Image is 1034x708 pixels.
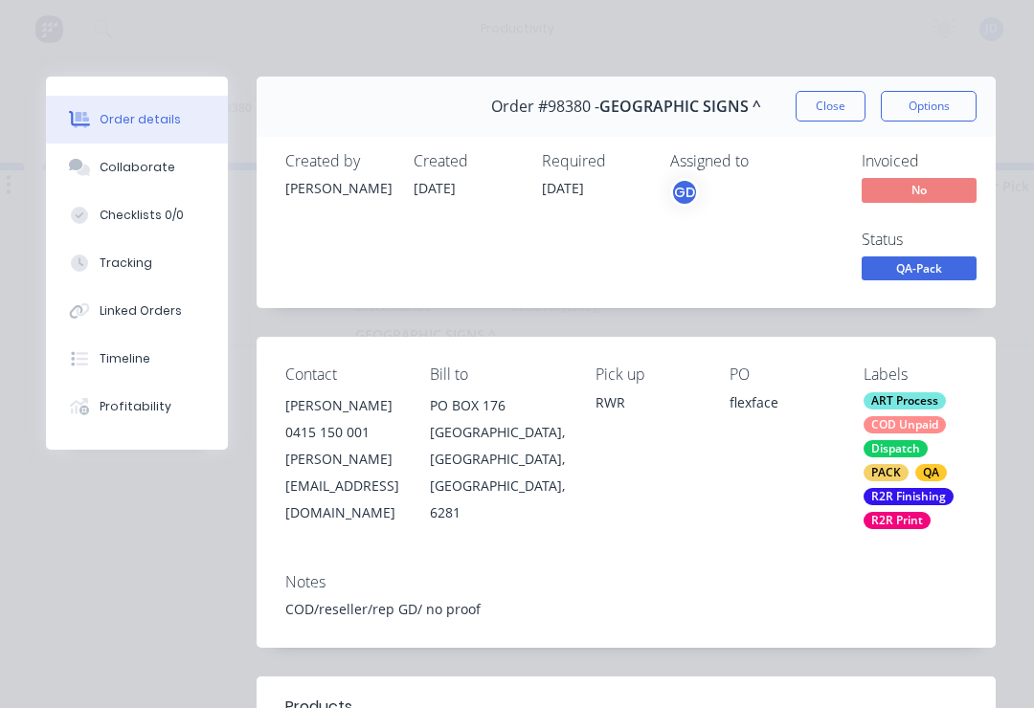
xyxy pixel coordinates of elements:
[864,365,967,384] div: Labels
[596,365,699,384] div: Pick up
[542,179,584,197] span: [DATE]
[670,178,699,207] button: GD
[46,239,228,287] button: Tracking
[100,111,181,128] div: Order details
[100,159,175,176] div: Collaborate
[796,91,865,122] button: Close
[430,419,565,526] div: [GEOGRAPHIC_DATA], [GEOGRAPHIC_DATA], [GEOGRAPHIC_DATA], 6281
[881,91,977,122] button: Options
[285,365,399,384] div: Contact
[730,365,833,384] div: PO
[862,231,1005,249] div: Status
[100,350,150,367] div: Timeline
[670,152,862,170] div: Assigned to
[414,179,456,197] span: [DATE]
[864,416,946,433] div: COD Unpaid
[491,98,599,116] span: Order #98380 -
[430,392,565,419] div: PO BOX 176
[285,573,967,591] div: Notes
[100,254,152,272] div: Tracking
[46,287,228,335] button: Linked Orders
[596,392,699,412] div: RWR
[285,178,391,198] div: [PERSON_NAME]
[915,464,947,481] div: QA
[730,392,833,419] div: flexface
[430,392,565,526] div: PO BOX 176[GEOGRAPHIC_DATA], [GEOGRAPHIC_DATA], [GEOGRAPHIC_DATA], 6281
[46,383,228,431] button: Profitability
[864,392,946,409] div: ART Process
[46,96,228,144] button: Order details
[542,152,647,170] div: Required
[862,178,977,202] span: No
[285,419,399,446] div: 0415 150 001
[414,152,519,170] div: Created
[46,191,228,239] button: Checklists 0/0
[862,152,1005,170] div: Invoiced
[862,256,977,285] button: QA-Pack
[285,599,967,619] div: COD/reseller/rep GD/ no proof
[864,464,909,481] div: PACK
[100,302,182,320] div: Linked Orders
[864,512,931,529] div: R2R Print
[285,392,399,419] div: [PERSON_NAME]
[285,446,399,526] div: [PERSON_NAME][EMAIL_ADDRESS][DOMAIN_NAME]
[430,365,565,384] div: Bill to
[864,440,928,457] div: Dispatch
[46,335,228,383] button: Timeline
[46,144,228,191] button: Collaborate
[100,207,184,224] div: Checklists 0/0
[862,256,977,280] span: QA-Pack
[285,152,391,170] div: Created by
[864,488,954,505] div: R2R Finishing
[285,392,399,526] div: [PERSON_NAME]0415 150 001[PERSON_NAME][EMAIL_ADDRESS][DOMAIN_NAME]
[100,398,171,415] div: Profitability
[599,98,761,116] span: GEOGRAPHIC SIGNS ^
